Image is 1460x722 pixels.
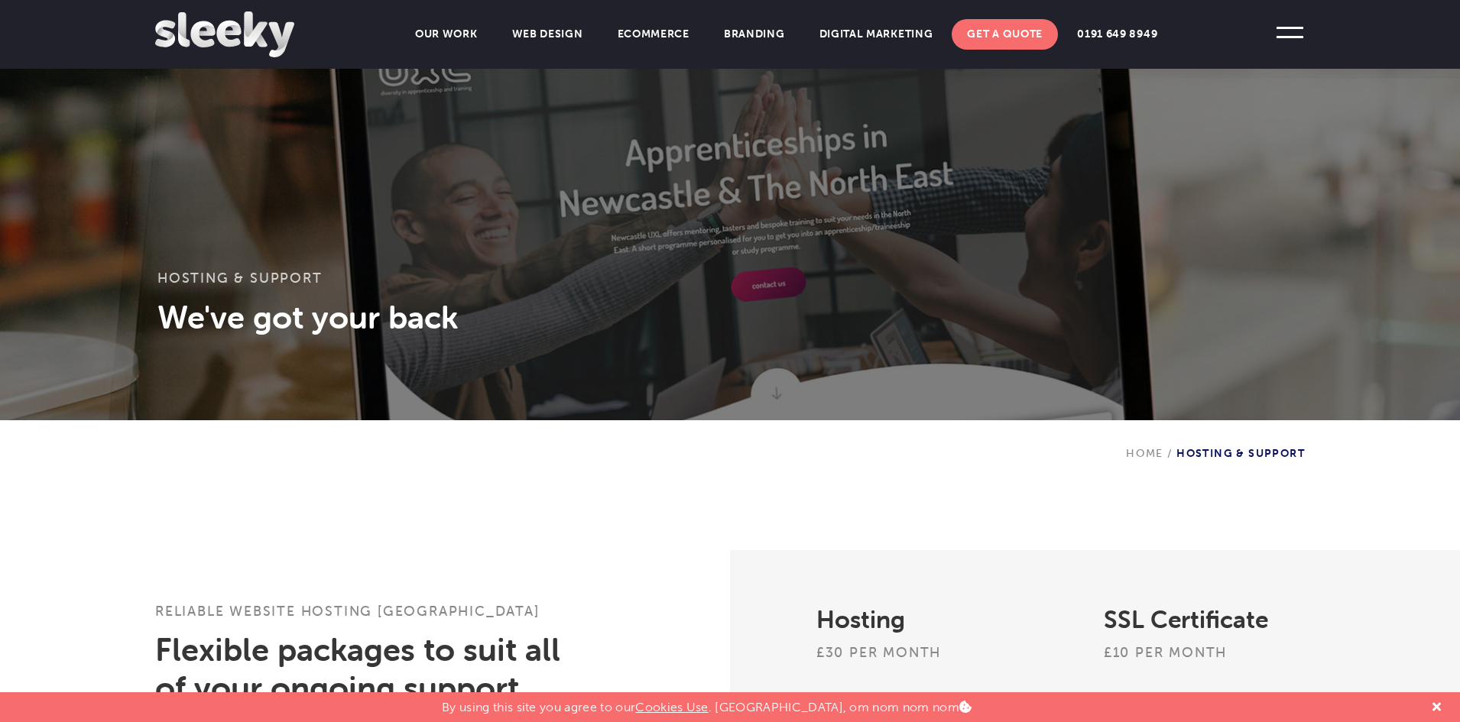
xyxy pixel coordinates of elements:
img: Sleeky Web Design Newcastle [155,11,294,57]
h2: SSL Certificate [1104,604,1305,643]
h3: £30 per month [816,643,1017,672]
a: Ecommerce [602,19,705,50]
a: Home [1126,447,1163,460]
h1: Reliable Website Hosting [GEOGRAPHIC_DATA] [155,604,586,630]
div: Hosting & Support [1126,420,1305,460]
a: Get A Quote [952,19,1058,50]
h3: £10 per month [1104,643,1305,672]
a: Branding [709,19,800,50]
h2: Hosting [816,604,1017,643]
a: Our Work [400,19,493,50]
a: Web Design [497,19,599,50]
h3: Hosting & Support [157,269,1303,298]
h3: We've got your back [157,298,1303,336]
p: By using this site you agree to our . [GEOGRAPHIC_DATA], om nom nom nom [442,692,972,714]
a: Cookies Use [635,700,709,714]
span: / [1163,447,1176,460]
a: 0191 649 8949 [1062,19,1173,50]
a: Digital Marketing [804,19,949,50]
